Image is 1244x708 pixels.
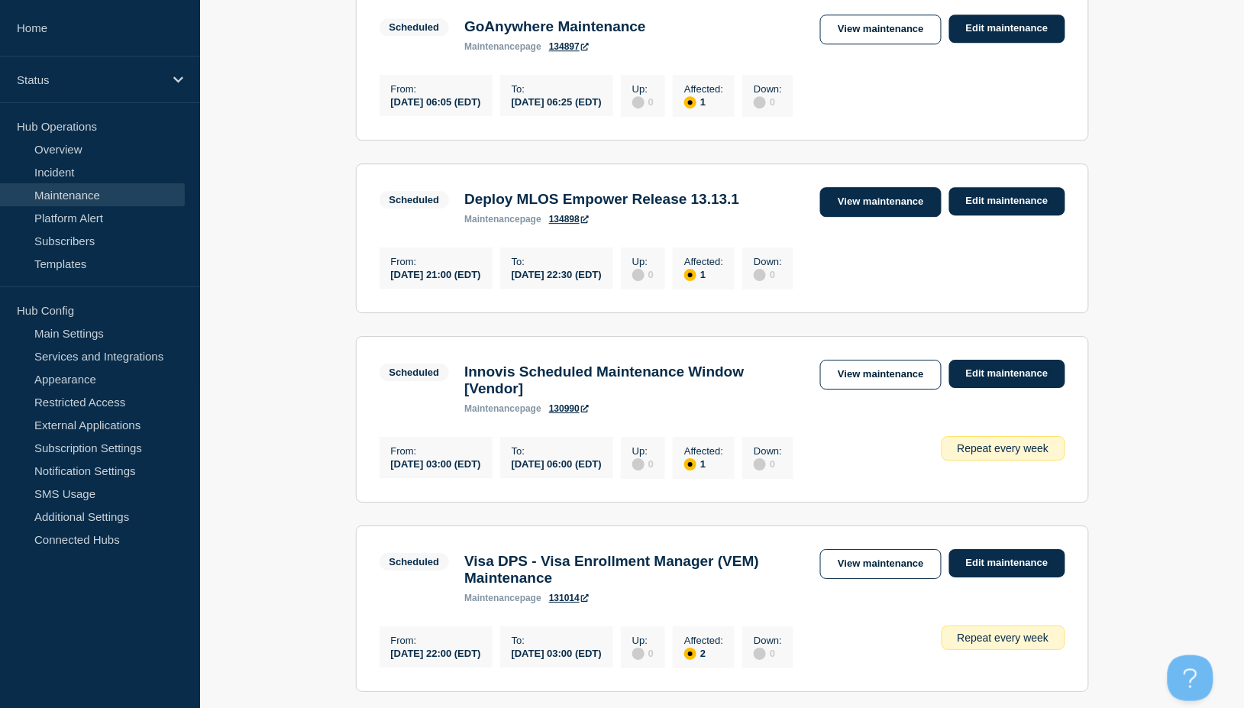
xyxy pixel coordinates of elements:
[684,83,723,95] p: Affected :
[391,457,481,470] div: [DATE] 03:00 (EDT)
[389,367,440,378] div: Scheduled
[389,194,440,205] div: Scheduled
[464,191,739,208] h3: Deploy MLOS Empower Release 13.13.1
[754,95,782,108] div: 0
[684,267,723,281] div: 1
[684,96,696,108] div: affected
[632,96,645,108] div: disabled
[391,646,481,659] div: [DATE] 22:00 (EDT)
[391,445,481,457] p: From :
[464,364,805,397] h3: Innovis Scheduled Maintenance Window [Vendor]
[549,41,589,52] a: 134897
[464,214,541,225] p: page
[949,15,1065,43] a: Edit maintenance
[942,626,1065,650] div: Repeat every week
[820,15,941,44] a: View maintenance
[512,646,602,659] div: [DATE] 03:00 (EDT)
[464,593,520,603] span: maintenance
[632,458,645,470] div: disabled
[820,360,941,390] a: View maintenance
[754,457,782,470] div: 0
[549,214,589,225] a: 134898
[754,635,782,646] p: Down :
[464,403,541,414] p: page
[632,267,654,281] div: 0
[512,267,602,280] div: [DATE] 22:30 (EDT)
[949,549,1065,577] a: Edit maintenance
[684,95,723,108] div: 1
[632,83,654,95] p: Up :
[391,267,481,280] div: [DATE] 21:00 (EDT)
[512,256,602,267] p: To :
[464,214,520,225] span: maintenance
[942,436,1065,461] div: Repeat every week
[684,269,696,281] div: affected
[684,458,696,470] div: affected
[389,556,440,567] div: Scheduled
[632,635,654,646] p: Up :
[464,18,646,35] h3: GoAnywhere Maintenance
[391,256,481,267] p: From :
[1168,655,1213,701] iframe: Help Scout Beacon - Open
[754,648,766,660] div: disabled
[464,41,520,52] span: maintenance
[684,445,723,457] p: Affected :
[464,553,805,587] h3: Visa DPS - Visa Enrollment Manager (VEM) Maintenance
[684,646,723,660] div: 2
[632,445,654,457] p: Up :
[464,403,520,414] span: maintenance
[949,187,1065,215] a: Edit maintenance
[820,549,941,579] a: View maintenance
[391,635,481,646] p: From :
[684,635,723,646] p: Affected :
[754,646,782,660] div: 0
[512,83,602,95] p: To :
[820,187,941,217] a: View maintenance
[684,256,723,267] p: Affected :
[549,593,589,603] a: 131014
[391,95,481,108] div: [DATE] 06:05 (EDT)
[549,403,589,414] a: 130990
[512,457,602,470] div: [DATE] 06:00 (EDT)
[754,96,766,108] div: disabled
[754,458,766,470] div: disabled
[754,445,782,457] p: Down :
[632,256,654,267] p: Up :
[754,83,782,95] p: Down :
[512,95,602,108] div: [DATE] 06:25 (EDT)
[632,95,654,108] div: 0
[754,269,766,281] div: disabled
[389,21,440,33] div: Scheduled
[512,635,602,646] p: To :
[512,445,602,457] p: To :
[632,269,645,281] div: disabled
[632,646,654,660] div: 0
[754,267,782,281] div: 0
[949,360,1065,388] a: Edit maintenance
[632,457,654,470] div: 0
[684,457,723,470] div: 1
[464,41,541,52] p: page
[17,73,163,86] p: Status
[632,648,645,660] div: disabled
[391,83,481,95] p: From :
[754,256,782,267] p: Down :
[684,648,696,660] div: affected
[464,593,541,603] p: page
